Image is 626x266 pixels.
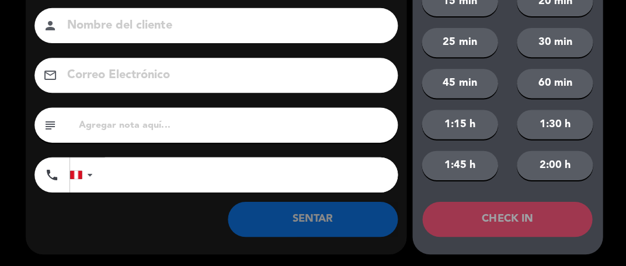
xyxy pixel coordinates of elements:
button: SENTAR [227,202,397,237]
i: phone [45,168,59,182]
input: Agregar nota aquí... [78,117,388,134]
button: 1:45 h [420,151,496,180]
button: 1:30 h [515,110,591,139]
i: email [43,69,57,83]
button: 2:00 h [515,151,591,180]
input: Correo Electrónico [66,66,381,86]
div: Peru (Perú): +51 [70,158,97,192]
button: 60 min [515,69,591,99]
i: subject [43,118,57,132]
button: 45 min [420,69,496,99]
button: 1:15 h [420,110,496,139]
input: Nombre del cliente [66,16,381,37]
button: 25 min [420,29,496,58]
i: person [43,19,57,33]
button: 30 min [515,29,591,58]
button: CHECK IN [421,202,590,237]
